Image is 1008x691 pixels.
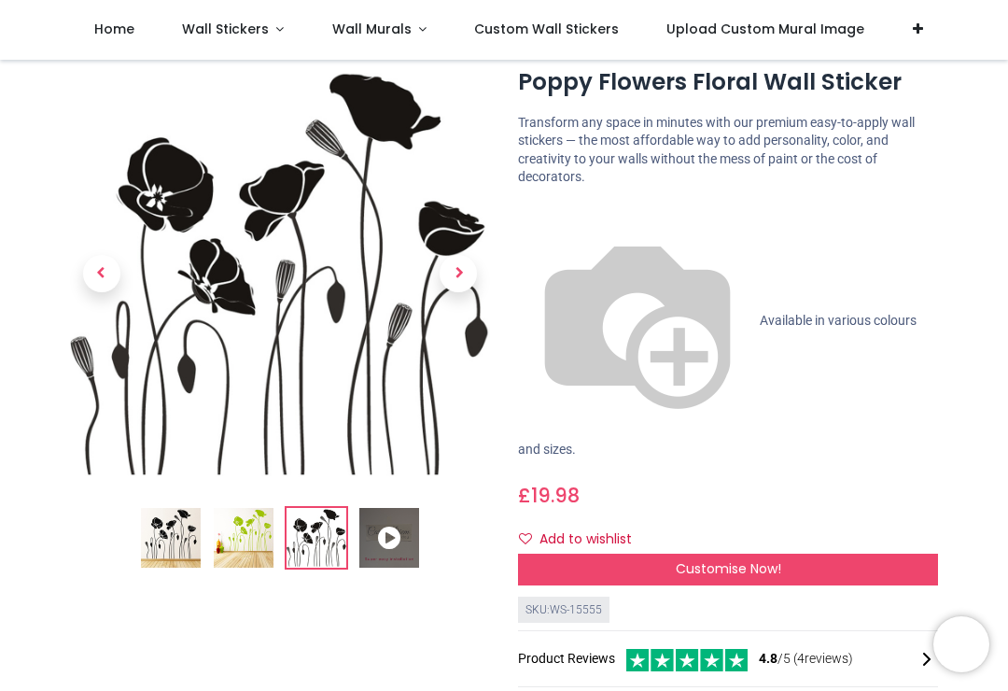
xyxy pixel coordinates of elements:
[427,127,491,421] a: Next
[518,482,580,509] span: £
[518,66,938,98] h1: Poppy Flowers Floral Wall Sticker
[141,509,201,569] img: Poppy Flowers Floral Wall Sticker
[933,616,989,672] iframe: Brevo live chat
[518,597,609,624] div: SKU: WS-15555
[474,20,619,38] span: Custom Wall Stickers
[518,202,757,441] img: color-wheel.png
[83,256,120,293] span: Previous
[287,509,346,569] img: WS-15555-03
[518,114,938,187] p: Transform any space in minutes with our premium easy-to-apply wall stickers — the most affordable...
[518,646,938,671] div: Product Reviews
[518,524,648,556] button: Add to wishlistAdd to wishlist
[94,20,134,38] span: Home
[759,651,777,666] span: 4.8
[519,532,532,545] i: Add to wishlist
[70,127,133,421] a: Previous
[666,20,864,38] span: Upload Custom Mural Image
[676,559,781,578] span: Customise Now!
[759,650,853,669] span: /5 ( 4 reviews)
[440,256,477,293] span: Next
[214,509,273,569] img: WS-15555-02
[182,20,269,38] span: Wall Stickers
[531,482,580,509] span: 19.98
[332,20,412,38] span: Wall Murals
[70,64,490,485] img: WS-15555-03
